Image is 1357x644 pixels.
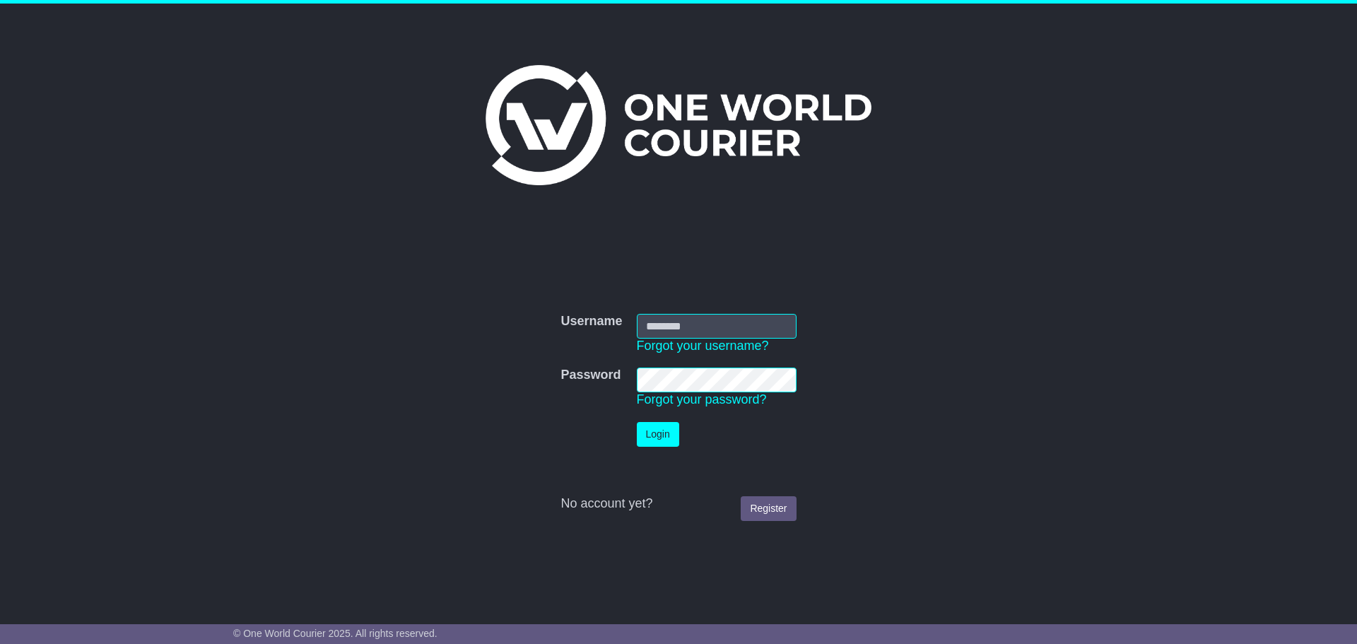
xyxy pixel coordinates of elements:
img: One World [486,65,871,185]
label: Username [560,314,622,329]
a: Forgot your password? [637,392,767,406]
a: Forgot your username? [637,339,769,353]
span: © One World Courier 2025. All rights reserved. [233,628,437,639]
label: Password [560,368,621,383]
div: No account yet? [560,496,796,512]
a: Register [741,496,796,521]
button: Login [637,422,679,447]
